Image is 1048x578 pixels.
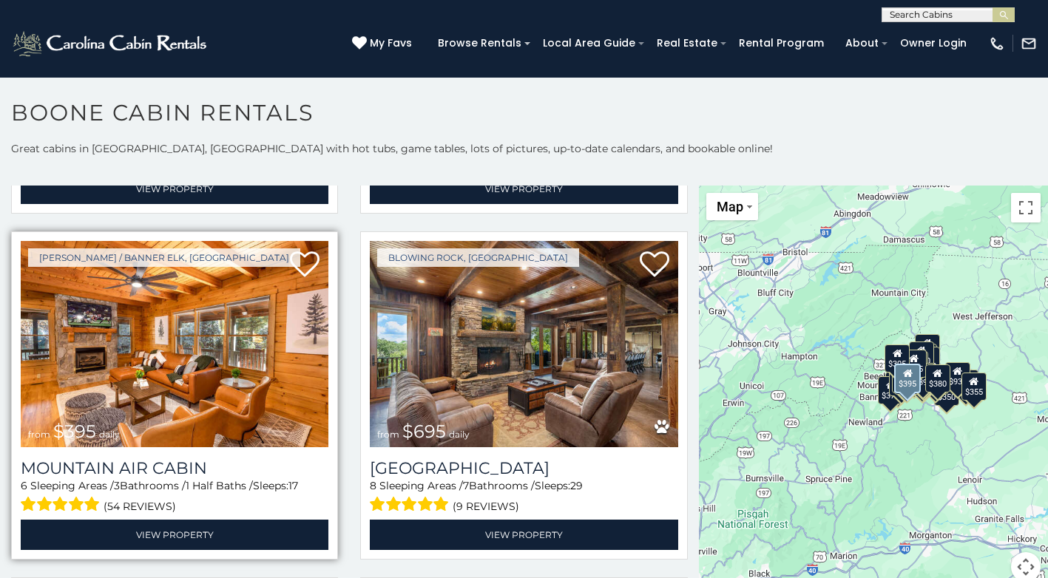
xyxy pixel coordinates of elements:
[288,479,298,492] span: 17
[535,32,643,55] a: Local Area Guide
[370,35,412,51] span: My Favs
[885,344,910,373] div: $305
[889,368,914,396] div: $325
[370,458,677,478] h3: Renaissance Lodge
[370,241,677,447] a: Renaissance Lodge from $695 daily
[53,421,96,442] span: $395
[570,479,583,492] span: 29
[290,250,320,281] a: Add to favorites
[449,429,470,440] span: daily
[28,248,300,267] a: [PERSON_NAME] / Banner Elk, [GEOGRAPHIC_DATA]
[21,479,27,492] span: 6
[370,520,677,550] a: View Property
[21,520,328,550] a: View Property
[28,429,50,440] span: from
[989,35,1005,52] img: phone-regular-white.png
[731,32,831,55] a: Rental Program
[186,479,253,492] span: 1 Half Baths /
[717,199,743,214] span: Map
[640,250,669,281] a: Add to favorites
[893,32,974,55] a: Owner Login
[402,421,446,442] span: $695
[21,458,328,478] a: Mountain Air Cabin
[370,241,677,447] img: Renaissance Lodge
[370,479,376,492] span: 8
[892,365,917,393] div: $400
[377,429,399,440] span: from
[99,429,120,440] span: daily
[21,174,328,204] a: View Property
[11,29,211,58] img: White-1-2.png
[706,193,758,220] button: Change map style
[21,478,328,516] div: Sleeping Areas / Bathrooms / Sleeps:
[370,458,677,478] a: [GEOGRAPHIC_DATA]
[944,362,970,390] div: $930
[377,248,579,267] a: Blowing Rock, [GEOGRAPHIC_DATA]
[901,350,926,378] div: $565
[21,241,328,447] img: Mountain Air Cabin
[878,376,903,404] div: $375
[114,479,120,492] span: 3
[430,32,529,55] a: Browse Rentals
[21,241,328,447] a: Mountain Air Cabin from $395 daily
[463,479,469,492] span: 7
[370,478,677,516] div: Sleeping Areas / Bathrooms / Sleeps:
[1021,35,1037,52] img: mail-regular-white.png
[894,364,921,393] div: $395
[915,334,940,362] div: $525
[104,497,176,516] span: (54 reviews)
[925,364,950,392] div: $380
[370,174,677,204] a: View Property
[1011,193,1041,222] button: Toggle fullscreen view
[909,341,934,370] div: $320
[961,373,987,401] div: $355
[453,497,519,516] span: (9 reviews)
[838,32,886,55] a: About
[649,32,725,55] a: Real Estate
[352,35,416,52] a: My Favs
